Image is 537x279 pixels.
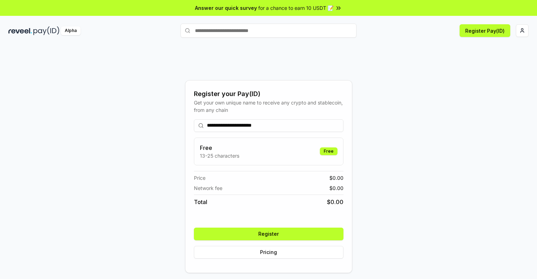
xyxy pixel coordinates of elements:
[329,184,343,192] span: $ 0.00
[200,144,239,152] h3: Free
[194,228,343,240] button: Register
[460,24,510,37] button: Register Pay(ID)
[258,4,334,12] span: for a chance to earn 10 USDT 📝
[329,174,343,182] span: $ 0.00
[194,89,343,99] div: Register your Pay(ID)
[320,147,337,155] div: Free
[33,26,59,35] img: pay_id
[8,26,32,35] img: reveel_dark
[61,26,81,35] div: Alpha
[194,184,222,192] span: Network fee
[200,152,239,159] p: 13-25 characters
[194,246,343,259] button: Pricing
[195,4,257,12] span: Answer our quick survey
[194,198,207,206] span: Total
[327,198,343,206] span: $ 0.00
[194,174,206,182] span: Price
[194,99,343,114] div: Get your own unique name to receive any crypto and stablecoin, from any chain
